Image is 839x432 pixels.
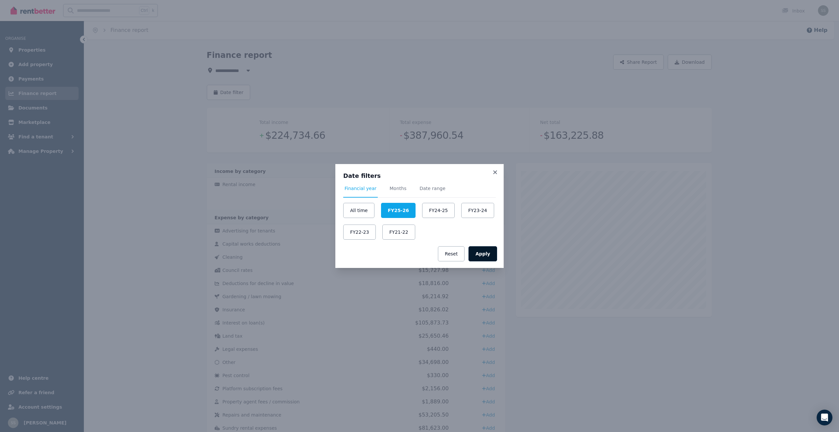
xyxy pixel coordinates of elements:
[343,225,376,240] button: FY22-23
[468,246,497,261] button: Apply
[343,185,496,198] nav: Tabs
[345,185,376,192] span: Financial year
[382,225,415,240] button: FY21-22
[438,246,465,261] button: Reset
[381,203,415,218] button: FY25-26
[343,172,496,180] h3: Date filters
[461,203,494,218] button: FY23-24
[343,203,374,218] button: All time
[419,185,445,192] span: Date range
[422,203,455,218] button: FY24-25
[390,185,406,192] span: Months
[817,410,832,425] div: Open Intercom Messenger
